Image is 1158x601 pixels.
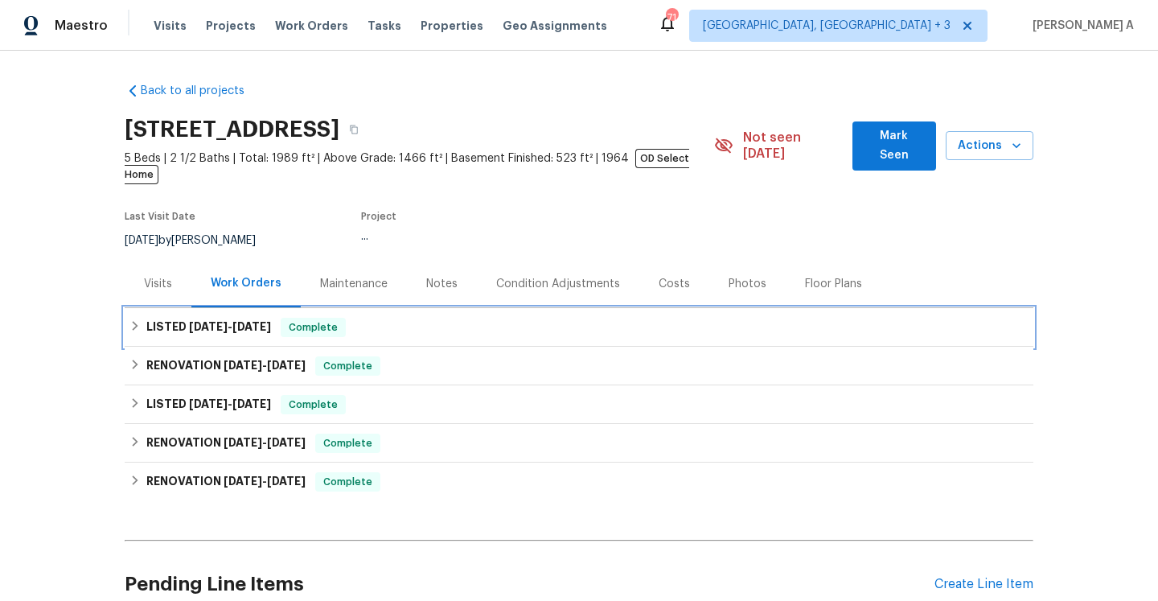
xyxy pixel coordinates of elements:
[267,360,306,371] span: [DATE]
[703,18,951,34] span: [GEOGRAPHIC_DATA], [GEOGRAPHIC_DATA] + 3
[125,424,1033,463] div: RENOVATION [DATE]-[DATE]Complete
[125,347,1033,385] div: RENOVATION [DATE]-[DATE]Complete
[232,398,271,410] span: [DATE]
[426,276,458,292] div: Notes
[659,276,690,292] div: Costs
[224,360,262,371] span: [DATE]
[144,276,172,292] div: Visits
[361,212,396,221] span: Project
[282,319,344,335] span: Complete
[146,395,271,414] h6: LISTED
[224,475,306,487] span: -
[339,115,368,144] button: Copy Address
[361,231,670,242] div: ...
[852,121,936,171] button: Mark Seen
[232,321,271,332] span: [DATE]
[146,318,271,337] h6: LISTED
[317,358,379,374] span: Complete
[729,276,766,292] div: Photos
[125,121,339,138] h2: [STREET_ADDRESS]
[224,360,306,371] span: -
[267,437,306,448] span: [DATE]
[125,308,1033,347] div: LISTED [DATE]-[DATE]Complete
[125,83,279,99] a: Back to all projects
[503,18,607,34] span: Geo Assignments
[189,321,228,332] span: [DATE]
[743,130,843,162] span: Not seen [DATE]
[317,435,379,451] span: Complete
[125,235,158,246] span: [DATE]
[189,321,271,332] span: -
[267,475,306,487] span: [DATE]
[1026,18,1134,34] span: [PERSON_NAME] A
[189,398,271,410] span: -
[146,434,306,453] h6: RENOVATION
[154,18,187,34] span: Visits
[146,472,306,492] h6: RENOVATION
[224,437,262,448] span: [DATE]
[146,356,306,376] h6: RENOVATION
[224,437,306,448] span: -
[224,475,262,487] span: [DATE]
[805,276,862,292] div: Floor Plans
[946,131,1033,161] button: Actions
[934,577,1033,592] div: Create Line Item
[125,385,1033,424] div: LISTED [DATE]-[DATE]Complete
[211,275,281,291] div: Work Orders
[125,149,689,184] span: OD Select Home
[421,18,483,34] span: Properties
[865,126,923,166] span: Mark Seen
[282,397,344,413] span: Complete
[368,20,401,31] span: Tasks
[959,136,1020,156] span: Actions
[317,474,379,490] span: Complete
[55,18,108,34] span: Maestro
[125,463,1033,501] div: RENOVATION [DATE]-[DATE]Complete
[125,231,275,250] div: by [PERSON_NAME]
[125,212,195,221] span: Last Visit Date
[320,276,388,292] div: Maintenance
[275,18,348,34] span: Work Orders
[206,18,256,34] span: Projects
[125,150,714,183] span: 5 Beds | 2 1/2 Baths | Total: 1989 ft² | Above Grade: 1466 ft² | Basement Finished: 523 ft² | 1964
[189,398,228,410] span: [DATE]
[496,276,620,292] div: Condition Adjustments
[666,10,677,26] div: 71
